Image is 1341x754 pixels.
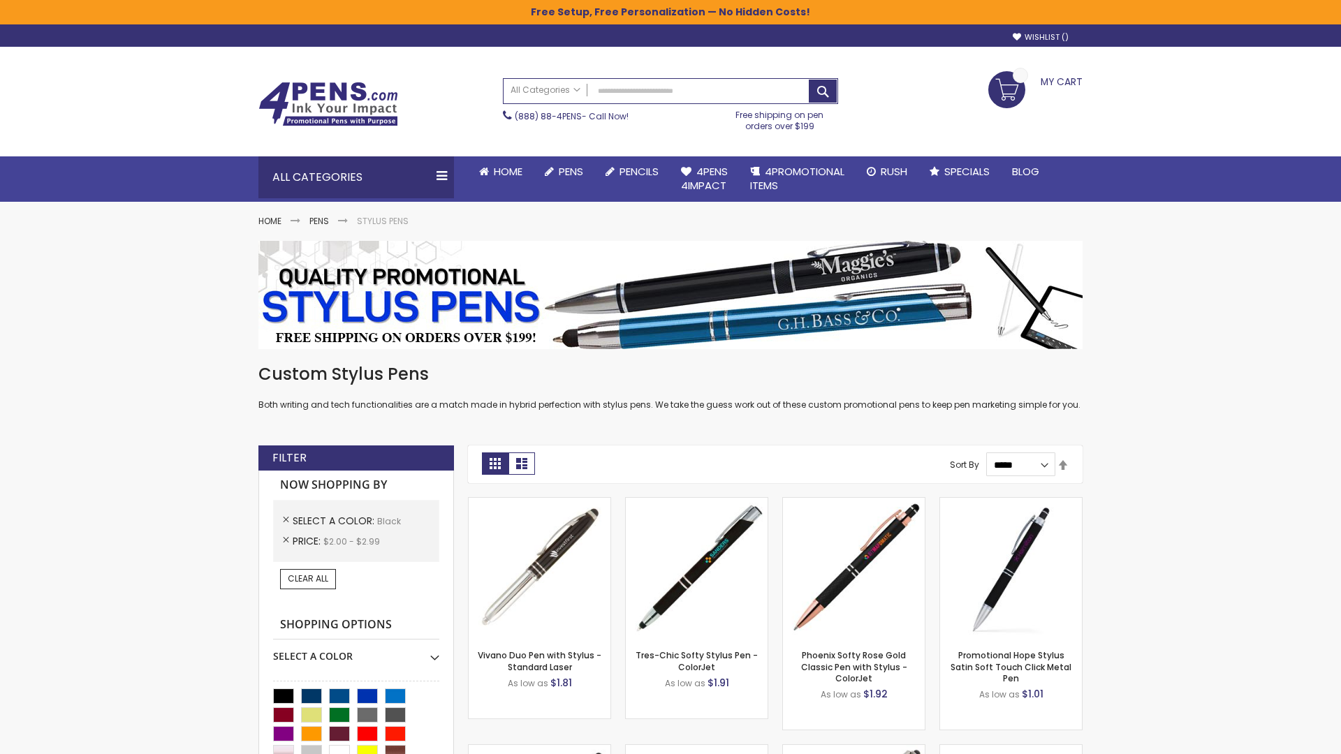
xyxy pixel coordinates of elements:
img: Promotional Hope Stylus Satin Soft Touch Click Metal Pen-Black [940,498,1082,640]
a: Clear All [280,569,336,589]
span: 4Pens 4impact [681,164,728,193]
div: Free shipping on pen orders over $199 [721,104,839,132]
img: Vivano Duo Pen with Stylus - Standard Laser-Black [469,498,610,640]
a: Pens [534,156,594,187]
strong: Filter [272,450,307,466]
a: Tres-Chic Softy Stylus Pen - ColorJet [636,649,758,672]
a: All Categories [504,79,587,102]
a: Phoenix Softy Rose Gold Classic Pen with Stylus - ColorJet [801,649,907,683]
a: Blog [1001,156,1050,187]
a: Promotional Hope Stylus Satin Soft Touch Click Metal Pen-Black [940,497,1082,509]
img: 4Pens Custom Pens and Promotional Products [258,82,398,126]
a: Phoenix Softy Rose Gold Classic Pen with Stylus - ColorJet-Black [783,497,925,509]
img: Phoenix Softy Rose Gold Classic Pen with Stylus - ColorJet-Black [783,498,925,640]
span: Black [377,515,401,527]
span: Pens [559,164,583,179]
span: Home [494,164,522,179]
a: Vivano Duo Pen with Stylus - Standard Laser [478,649,601,672]
a: Home [468,156,534,187]
strong: Grid [482,452,508,475]
span: As low as [665,677,705,689]
span: As low as [979,688,1020,700]
a: Promotional Hope Stylus Satin Soft Touch Click Metal Pen [951,649,1071,683]
a: Rush [856,156,918,187]
img: Tres-Chic Softy Stylus Pen - ColorJet-Black [626,498,768,640]
span: Select A Color [293,514,377,528]
span: $1.91 [708,676,729,690]
span: Rush [881,164,907,179]
strong: Stylus Pens [357,215,409,227]
a: Tres-Chic Softy Stylus Pen - ColorJet-Black [626,497,768,509]
a: Home [258,215,281,227]
img: Stylus Pens [258,241,1083,349]
span: As low as [821,688,861,700]
div: Both writing and tech functionalities are a match made in hybrid perfection with stylus pens. We ... [258,363,1083,411]
a: Vivano Duo Pen with Stylus - Standard Laser-Black [469,497,610,509]
strong: Shopping Options [273,610,439,640]
span: $2.00 - $2.99 [323,535,380,547]
strong: Now Shopping by [273,471,439,500]
span: Pencils [620,164,659,179]
span: $1.01 [1022,687,1043,701]
span: 4PROMOTIONAL ITEMS [750,164,844,193]
span: Price [293,534,323,548]
span: Specials [944,164,990,179]
a: 4PROMOTIONALITEMS [739,156,856,202]
a: Pens [309,215,329,227]
div: Select A Color [273,640,439,663]
span: Blog [1012,164,1039,179]
span: $1.81 [550,676,572,690]
h1: Custom Stylus Pens [258,363,1083,385]
a: Specials [918,156,1001,187]
a: Pencils [594,156,670,187]
div: All Categories [258,156,454,198]
a: (888) 88-4PENS [515,110,582,122]
span: All Categories [511,84,580,96]
span: As low as [508,677,548,689]
span: Clear All [288,572,328,584]
span: - Call Now! [515,110,629,122]
span: $1.92 [863,687,888,701]
a: Wishlist [1013,32,1069,43]
a: 4Pens4impact [670,156,739,202]
label: Sort By [950,459,979,471]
